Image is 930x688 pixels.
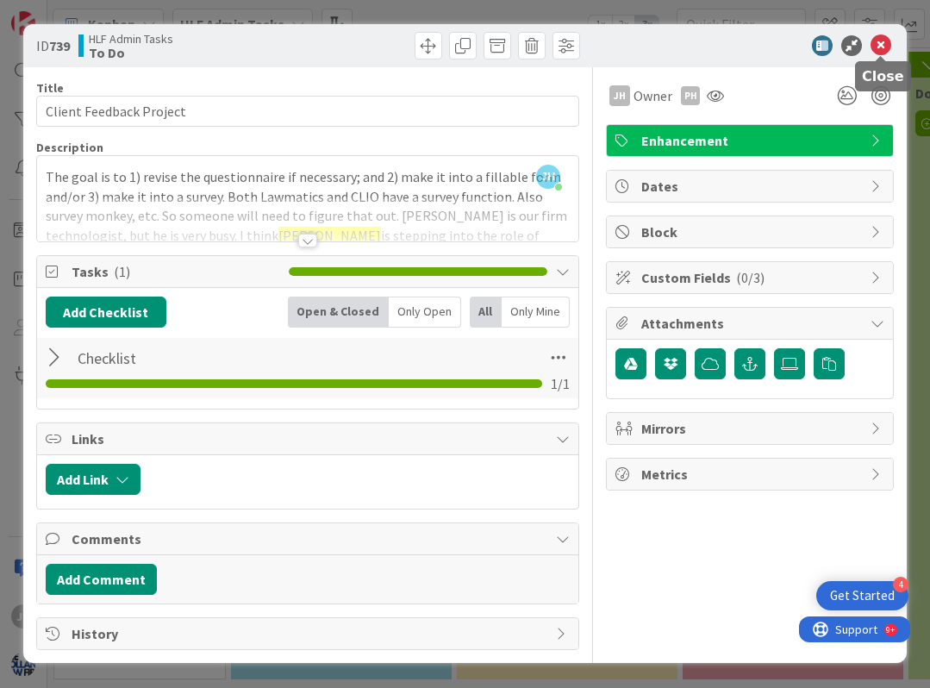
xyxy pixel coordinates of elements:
div: JH [609,85,630,106]
span: Owner [634,85,672,106]
span: Attachments [641,313,862,334]
button: Add Link [46,464,140,495]
div: 9+ [87,7,96,21]
span: Support [36,3,78,23]
p: The goal is to 1) revise the questionnaire if necessary; and 2) make it into a fillable form and/... [46,167,570,304]
span: Links [72,428,547,449]
button: Add Checklist [46,297,166,328]
span: Tasks [72,261,280,282]
span: Comments [72,529,547,549]
div: PH [681,86,700,105]
span: 1 / 1 [551,373,570,394]
b: 739 [49,37,70,54]
div: Open Get Started checklist, remaining modules: 4 [816,581,908,610]
label: Title [36,80,64,96]
span: Dates [641,176,862,197]
b: To Do [89,46,173,59]
span: Enhancement [641,130,862,151]
div: Open & Closed [288,297,389,328]
span: Description [36,140,103,155]
span: HLF Admin Tasks [89,32,173,46]
input: Add Checklist... [72,342,408,373]
span: History [72,623,547,644]
span: ID [36,35,70,56]
span: Mirrors [641,418,862,439]
button: Add Comment [46,564,157,595]
input: type card name here... [36,96,579,127]
div: All [470,297,502,328]
span: Block [641,222,862,242]
div: Get Started [830,587,895,604]
div: 4 [893,577,908,592]
h5: Close [862,68,904,84]
span: Custom Fields [641,267,862,288]
div: Only Open [389,297,461,328]
span: JH [536,165,560,189]
div: Only Mine [502,297,570,328]
span: Metrics [641,464,862,485]
span: ( 0/3 ) [736,269,765,286]
span: ( 1 ) [114,263,130,280]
